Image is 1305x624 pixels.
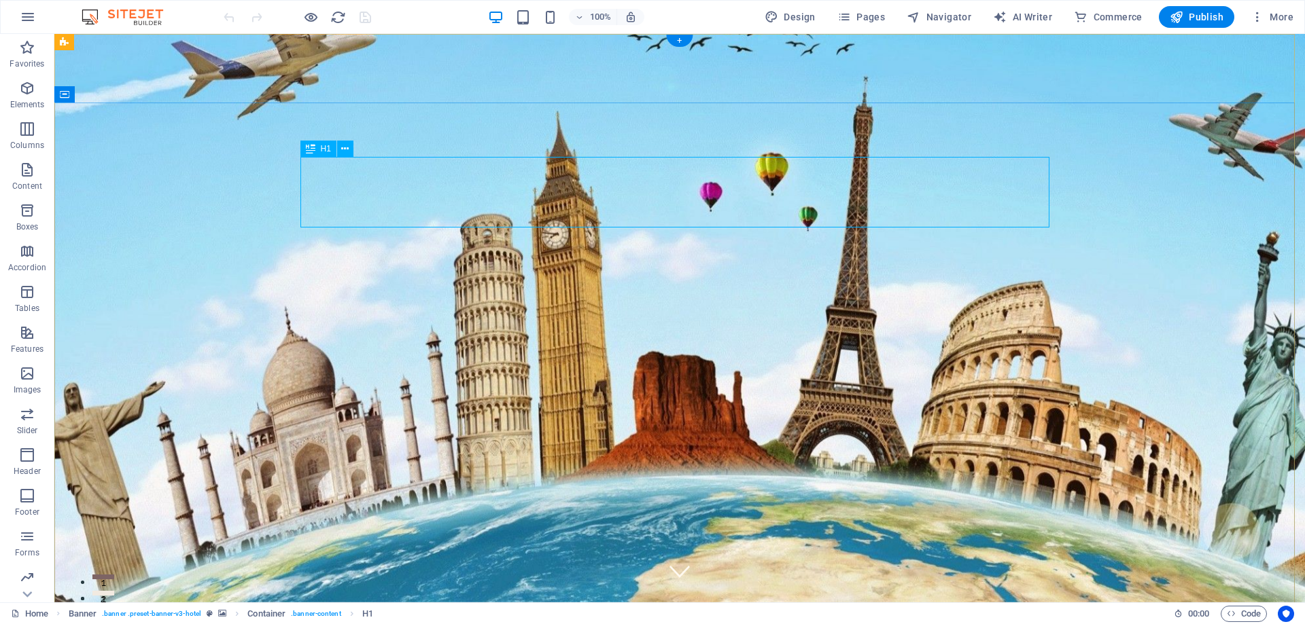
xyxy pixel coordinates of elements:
p: Boxes [16,221,39,232]
span: AI Writer [993,10,1052,24]
i: On resize automatically adjust zoom level to fit chosen device. [625,11,637,23]
button: reload [330,9,346,25]
p: Columns [10,140,44,151]
p: Forms [15,547,39,558]
span: Publish [1170,10,1223,24]
span: : [1198,608,1200,619]
span: Commerce [1074,10,1143,24]
span: Design [765,10,816,24]
button: Code [1221,606,1267,622]
button: 100% [569,9,617,25]
p: Favorites [10,58,44,69]
span: Pages [837,10,885,24]
nav: breadcrumb [69,606,373,622]
p: Footer [15,507,39,517]
button: Commerce [1068,6,1148,28]
button: More [1245,6,1299,28]
p: Features [11,344,43,354]
a: Click to cancel selection. Double-click to open Pages [11,606,48,622]
button: Click here to leave preview mode and continue editing [302,9,319,25]
p: Accordion [8,262,46,273]
span: More [1251,10,1293,24]
i: This element is a customizable preset [207,610,213,617]
p: Tables [15,303,39,314]
button: Navigator [901,6,977,28]
i: Reload page [330,10,346,25]
p: Images [14,384,41,395]
h6: 100% [589,9,611,25]
p: Header [14,466,41,477]
span: H1 [321,145,331,153]
button: Design [759,6,821,28]
div: + [666,35,693,47]
span: Click to select. Double-click to edit [247,606,285,622]
button: 2 [38,557,60,562]
p: Content [12,181,42,191]
span: 00 00 [1188,606,1209,622]
div: Design (Ctrl+Alt+Y) [759,6,821,28]
h6: Session time [1174,606,1210,622]
span: Click to select. Double-click to edit [362,606,373,622]
span: Navigator [907,10,971,24]
span: Click to select. Double-click to edit [69,606,97,622]
p: Slider [17,425,38,436]
button: Pages [832,6,890,28]
button: AI Writer [988,6,1058,28]
button: Usercentrics [1278,606,1294,622]
button: Publish [1159,6,1234,28]
span: . banner-content [291,606,341,622]
p: Elements [10,99,45,110]
span: . banner .preset-banner-v3-hotel [102,606,201,622]
span: Code [1227,606,1261,622]
i: This element contains a background [218,610,226,617]
button: 1 [38,540,60,545]
img: Editor Logo [78,9,180,25]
